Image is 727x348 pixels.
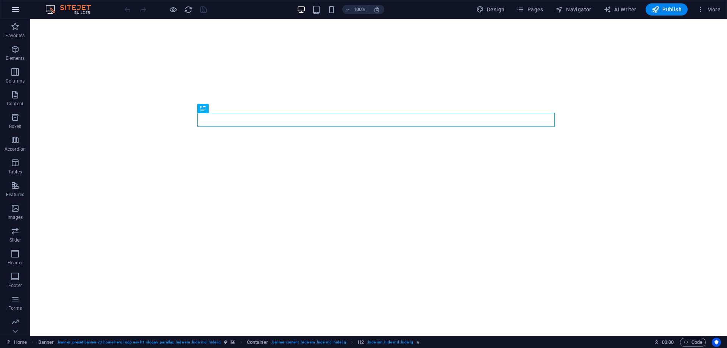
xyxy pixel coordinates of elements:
[6,192,24,198] p: Features
[184,5,193,14] i: Reload page
[601,3,640,16] button: AI Writer
[6,338,27,347] a: Click to cancel selection. Double-click to open Pages
[168,5,178,14] button: Click here to leave preview mode and continue editing
[7,101,23,107] p: Content
[516,6,543,13] span: Pages
[8,169,22,175] p: Tables
[473,3,508,16] button: Design
[184,5,193,14] button: reload
[231,340,235,344] i: This element contains a background
[8,305,22,311] p: Forms
[652,6,682,13] span: Publish
[354,5,366,14] h6: 100%
[416,340,420,344] i: Element contains an animation
[694,3,724,16] button: More
[513,3,546,16] button: Pages
[667,339,668,345] span: :
[57,338,221,347] span: . banner .preset-banner-v3-home-hero-logo-nav-h1-slogan .parallax .hide-sm .hide-md .hide-lg
[271,338,346,347] span: . banner-content .hide-sm .hide-md .hide-lg
[247,338,268,347] span: Click to select. Double-click to edit
[5,146,26,152] p: Accordion
[473,3,508,16] div: Design (Ctrl+Alt+Y)
[9,237,21,243] p: Slider
[697,6,721,13] span: More
[683,338,702,347] span: Code
[44,5,100,14] img: Editor Logo
[476,6,505,13] span: Design
[662,338,674,347] span: 00 00
[342,5,369,14] button: 100%
[646,3,688,16] button: Publish
[6,78,25,84] p: Columns
[367,338,413,347] span: . hide-sm .hide-md .hide-lg
[8,260,23,266] p: Header
[654,338,674,347] h6: Session time
[604,6,637,13] span: AI Writer
[38,338,54,347] span: Click to select. Double-click to edit
[373,6,380,13] i: On resize automatically adjust zoom level to fit chosen device.
[5,33,25,39] p: Favorites
[8,214,23,220] p: Images
[555,6,591,13] span: Navigator
[6,55,25,61] p: Elements
[8,282,22,289] p: Footer
[9,123,22,130] p: Boxes
[224,340,228,344] i: This element is a customizable preset
[552,3,594,16] button: Navigator
[712,338,721,347] button: Usercentrics
[38,338,420,347] nav: breadcrumb
[680,338,706,347] button: Code
[358,338,364,347] span: Click to select. Double-click to edit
